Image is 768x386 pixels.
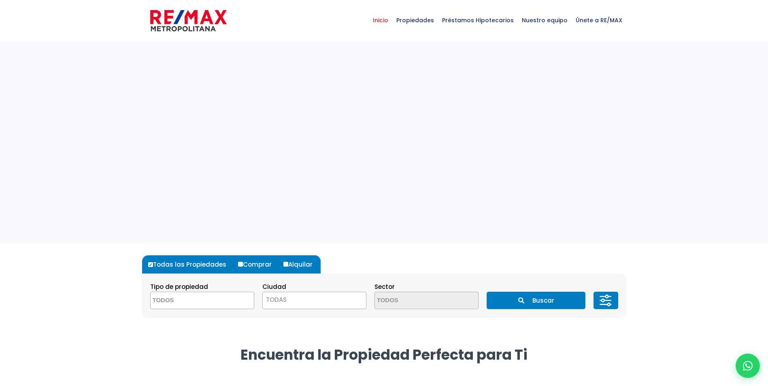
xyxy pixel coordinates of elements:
[374,282,395,291] span: Sector
[375,292,453,310] textarea: Search
[281,255,321,274] label: Alquilar
[266,295,287,304] span: TODAS
[572,8,626,32] span: Únete a RE/MAX
[236,255,280,274] label: Comprar
[150,8,227,33] img: remax-metropolitana-logo
[151,292,229,310] textarea: Search
[262,282,286,291] span: Ciudad
[518,8,572,32] span: Nuestro equipo
[392,8,438,32] span: Propiedades
[146,255,234,274] label: Todas las Propiedades
[148,262,153,267] input: Todas las Propiedades
[262,292,366,309] span: TODAS
[438,8,518,32] span: Préstamos Hipotecarios
[369,8,392,32] span: Inicio
[487,292,585,309] button: Buscar
[150,282,208,291] span: Tipo de propiedad
[240,345,528,365] strong: Encuentra la Propiedad Perfecta para Ti
[283,262,288,267] input: Alquilar
[263,294,366,305] span: TODAS
[238,262,243,267] input: Comprar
